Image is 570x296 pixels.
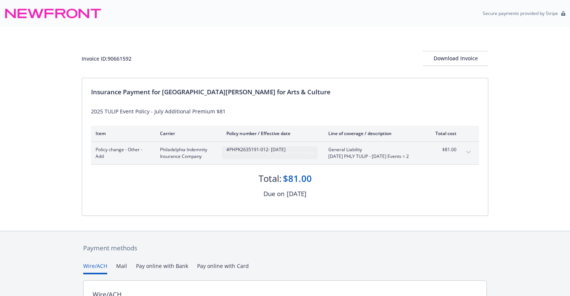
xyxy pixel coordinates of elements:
div: 2025 TULIP Event Policy - July Additional Premium $81 [91,107,479,115]
p: Secure payments provided by Stripe [483,10,558,16]
span: General Liability[DATE] PHLY TULIP - [DATE] Events = 2 [328,146,416,160]
div: $81.00 [283,172,312,185]
button: Wire/ACH [83,262,107,274]
button: Pay online with Bank [136,262,188,274]
div: Policy number / Effective date [226,130,316,137]
span: [DATE] PHLY TULIP - [DATE] Events = 2 [328,153,416,160]
span: Policy change - Other - Add [96,146,148,160]
div: Carrier [160,130,214,137]
span: Philadelphia Indemnity Insurance Company [160,146,214,160]
div: Line of coverage / description [328,130,416,137]
span: $81.00 [428,146,456,153]
div: Payment methods [83,243,487,253]
div: Due on [263,189,284,199]
div: Policy change - Other - AddPhiladelphia Indemnity Insurance Company#PHPK2635191-012- [DATE]Genera... [91,142,479,164]
div: Total cost [428,130,456,137]
div: Item [96,130,148,137]
span: General Liability [328,146,416,153]
div: Invoice ID: 90661592 [82,55,132,62]
div: Insurance Payment for [GEOGRAPHIC_DATA][PERSON_NAME] for Arts & Culture [91,87,479,97]
div: [DATE] [287,189,307,199]
div: Total: [259,172,281,185]
button: expand content [462,146,474,158]
button: Download Invoice [423,51,488,66]
button: Mail [116,262,127,274]
button: Pay online with Card [197,262,249,274]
